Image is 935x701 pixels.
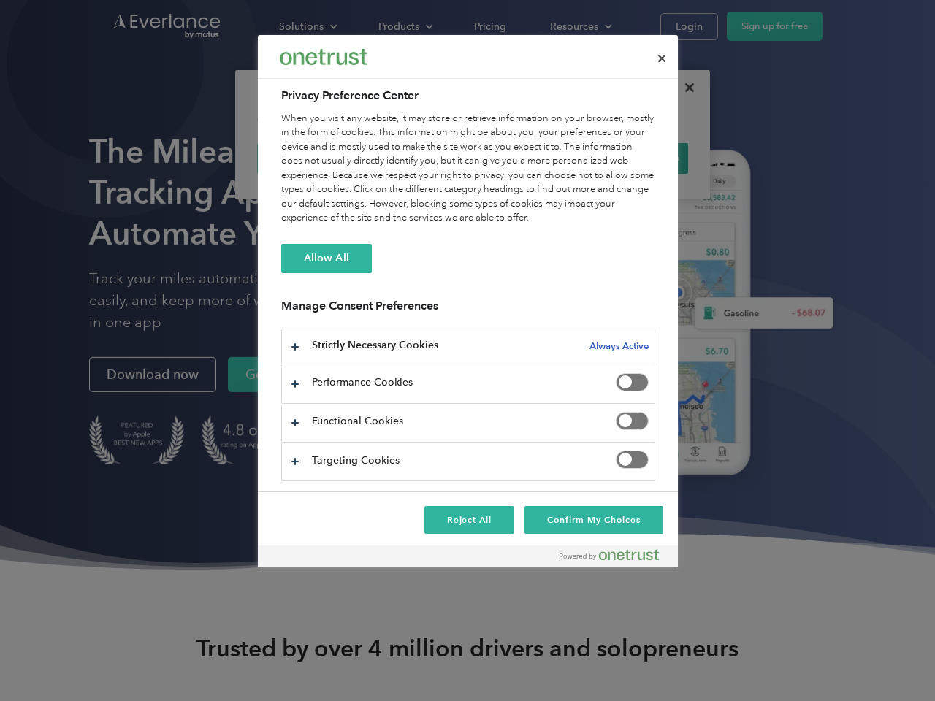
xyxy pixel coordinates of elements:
[281,112,655,226] div: When you visit any website, it may store or retrieve information on your browser, mostly in the f...
[560,549,659,561] img: Powered by OneTrust Opens in a new Tab
[280,49,367,64] img: Everlance
[258,35,678,567] div: Privacy Preference Center
[258,35,678,567] div: Preference center
[424,506,515,534] button: Reject All
[524,506,663,534] button: Confirm My Choices
[281,299,655,321] h3: Manage Consent Preferences
[280,42,367,72] div: Everlance
[560,549,671,567] a: Powered by OneTrust Opens in a new Tab
[281,87,655,104] h2: Privacy Preference Center
[646,42,678,74] button: Close
[281,244,372,273] button: Allow All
